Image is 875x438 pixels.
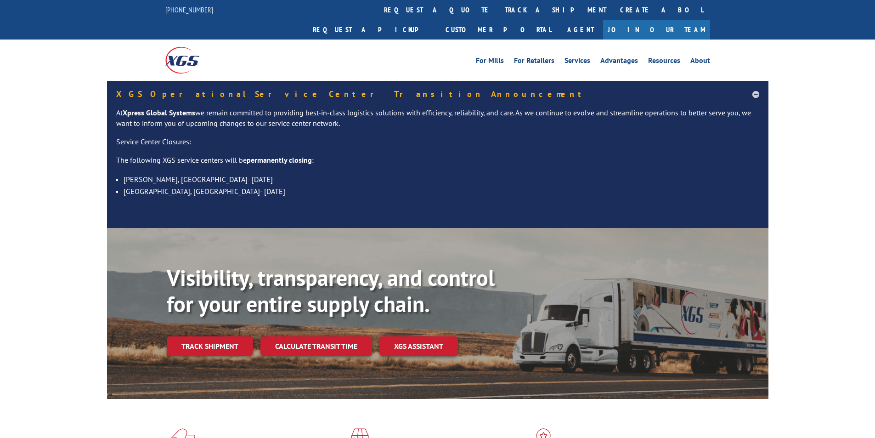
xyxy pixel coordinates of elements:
a: Join Our Team [603,20,710,40]
a: [PHONE_NUMBER] [165,5,213,14]
u: Service Center Closures: [116,137,191,146]
p: The following XGS service centers will be : [116,155,759,173]
a: Services [565,57,590,67]
a: Request a pickup [306,20,439,40]
a: Resources [648,57,680,67]
a: Advantages [600,57,638,67]
a: About [690,57,710,67]
strong: permanently closing [247,155,312,165]
li: [GEOGRAPHIC_DATA], [GEOGRAPHIC_DATA]- [DATE] [124,185,759,197]
b: Visibility, transparency, and control for your entire supply chain. [167,263,495,319]
a: Agent [558,20,603,40]
a: Track shipment [167,336,253,356]
p: At we remain committed to providing best-in-class logistics solutions with efficiency, reliabilit... [116,108,759,137]
a: XGS ASSISTANT [379,336,458,356]
a: For Mills [476,57,504,67]
a: Calculate transit time [260,336,372,356]
a: For Retailers [514,57,554,67]
h5: XGS Operational Service Center Transition Announcement [116,90,759,98]
strong: Xpress Global Systems [123,108,195,117]
a: Customer Portal [439,20,558,40]
li: [PERSON_NAME], [GEOGRAPHIC_DATA]- [DATE] [124,173,759,185]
